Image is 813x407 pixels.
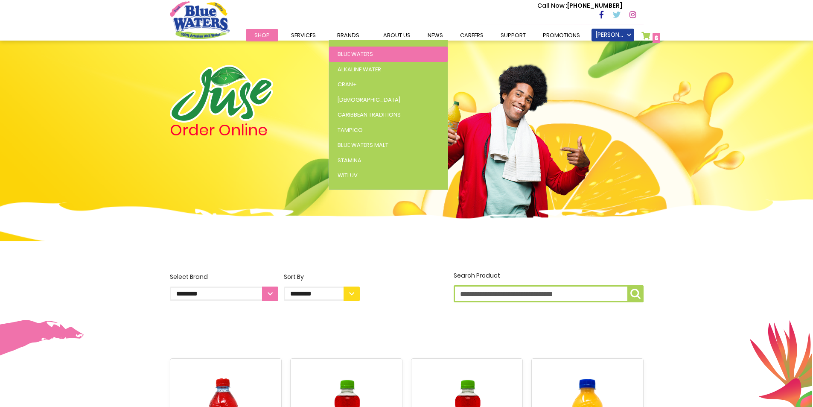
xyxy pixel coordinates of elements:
span: Call Now : [537,1,567,10]
span: Stamina [338,156,361,164]
span: Alkaline Water [338,65,381,73]
span: Blue Waters [338,50,373,58]
button: Search Product [627,285,644,302]
label: Select Brand [170,272,278,301]
span: Tampico [338,126,363,134]
span: WitLuv [338,171,358,179]
a: about us [375,29,419,41]
img: search-icon.png [630,289,641,299]
a: [PERSON_NAME] [592,29,634,41]
span: [DEMOGRAPHIC_DATA] [338,96,400,104]
img: man.png [425,49,591,232]
span: Cran+ [338,80,357,88]
p: [PHONE_NUMBER] [537,1,622,10]
span: Blue Waters Malt [338,141,388,149]
select: Select Brand [170,287,278,301]
a: support [492,29,534,41]
a: 6 [641,32,661,44]
input: Search Product [454,285,644,302]
a: store logo [170,1,230,39]
span: Brands [337,31,359,39]
span: Caribbean Traditions [338,111,401,119]
div: Sort By [284,272,360,281]
a: News [419,29,452,41]
span: 6 [654,34,659,42]
h4: Order Online [170,123,360,138]
img: logo [170,65,273,123]
a: Promotions [534,29,589,41]
span: Shop [254,31,270,39]
label: Search Product [454,271,644,302]
select: Sort By [284,287,360,301]
span: Services [291,31,316,39]
a: careers [452,29,492,41]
